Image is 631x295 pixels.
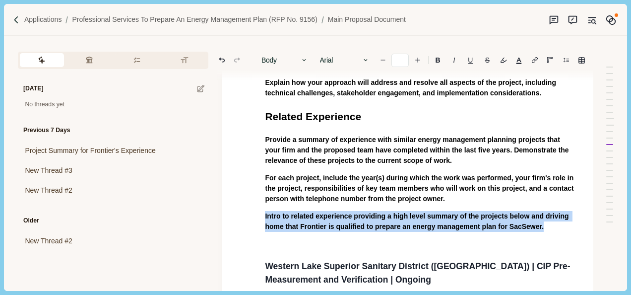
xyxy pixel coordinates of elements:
[468,57,473,64] u: U
[265,174,575,203] span: For each project, include the year(s) during which the work was performed, your firm's role in th...
[24,14,62,25] a: Applications
[230,53,244,67] button: Redo
[25,146,155,156] span: Project Summary for Frontier's Experience
[62,15,72,24] img: Forward slash icon
[315,53,374,67] button: Arial
[528,53,542,67] button: Line height
[436,57,441,64] b: B
[25,236,72,246] span: New Thread #2
[574,53,588,67] button: Line height
[411,53,425,67] button: Increase font size
[18,210,39,232] div: Older
[215,53,229,67] button: Undo
[25,165,72,176] span: New Thread #3
[12,15,21,24] img: Forward slash icon
[543,53,557,67] button: Adjust margins
[376,53,390,67] button: Decrease font size
[265,78,558,97] span: Explain how your approach will address and resolve all aspects of the project, including technica...
[430,53,445,67] button: B
[265,111,361,122] span: Related Experience
[559,53,573,67] button: Line height
[72,14,317,25] a: Professional Services to Prepare an Energy Management Plan (RFP No. 9156)
[25,185,72,196] span: New Thread #2
[18,100,208,109] div: No threads yet
[265,212,570,230] span: Intro to related experience providing a high level summary of the projects below and driving home...
[265,260,576,286] h2: Western Lake Superior Sanitary District ([GEOGRAPHIC_DATA]) | CIP Pre-Measurement and Verificatio...
[317,15,328,24] img: Forward slash icon
[463,53,478,67] button: U
[480,53,495,67] button: S
[265,136,570,164] span: Provide a summary of experience with similar energy management planning projects that your firm a...
[447,53,461,67] button: I
[485,57,490,64] s: S
[328,14,406,25] a: Main Proposal Document
[18,77,43,100] div: [DATE]
[453,57,455,64] i: I
[256,53,313,67] button: Body
[18,119,70,142] div: Previous 7 Days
